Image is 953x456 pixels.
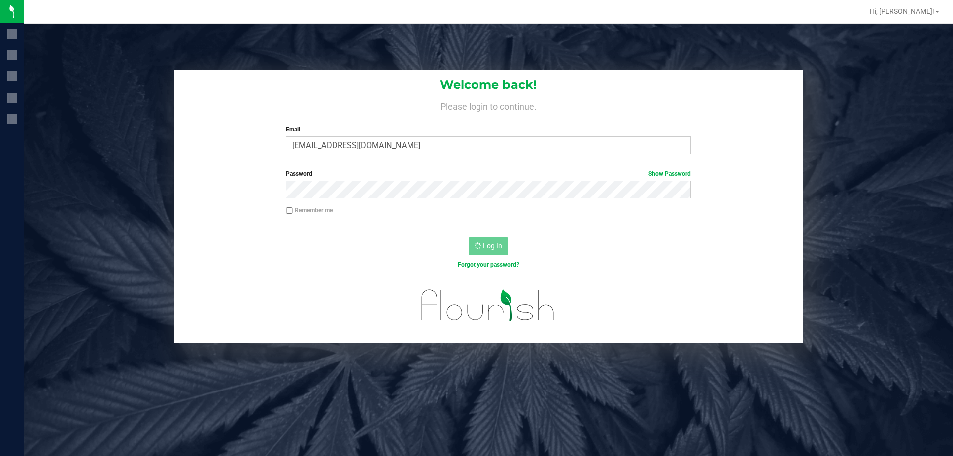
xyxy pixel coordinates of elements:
[870,7,934,15] span: Hi, [PERSON_NAME]!
[174,78,803,91] h1: Welcome back!
[286,207,293,214] input: Remember me
[458,261,519,268] a: Forgot your password?
[286,206,333,215] label: Remember me
[286,125,690,134] label: Email
[648,170,691,177] a: Show Password
[174,99,803,111] h4: Please login to continue.
[409,280,567,330] img: flourish_logo.svg
[469,237,508,255] button: Log In
[286,170,312,177] span: Password
[483,242,502,250] span: Log In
